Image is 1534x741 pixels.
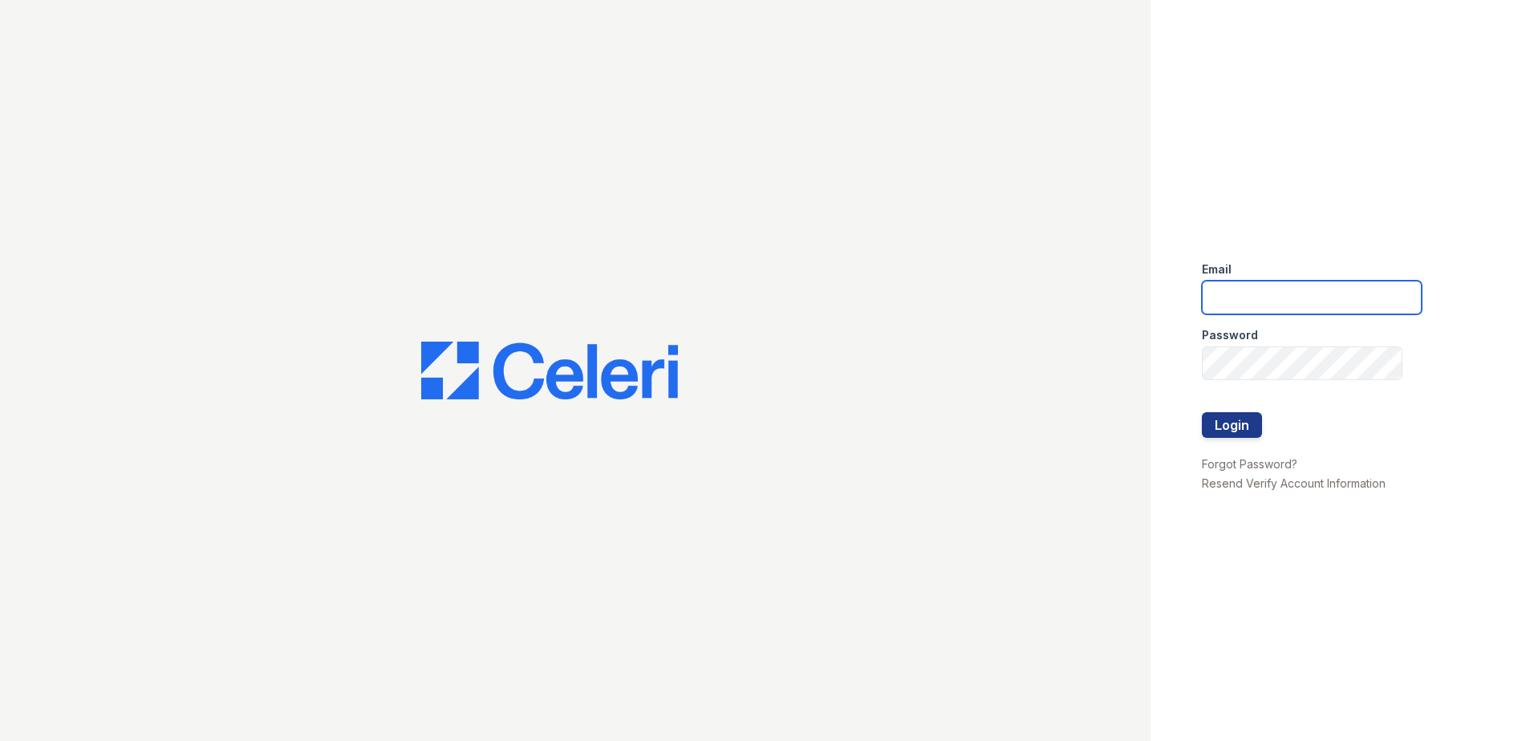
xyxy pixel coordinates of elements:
button: Login [1202,412,1262,438]
label: Password [1202,327,1258,343]
a: Forgot Password? [1202,457,1297,471]
a: Resend Verify Account Information [1202,476,1386,490]
img: CE_Logo_Blue-a8612792a0a2168367f1c8372b55b34899dd931a85d93a1a3d3e32e68fde9ad4.png [421,342,678,399]
label: Email [1202,261,1232,277]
